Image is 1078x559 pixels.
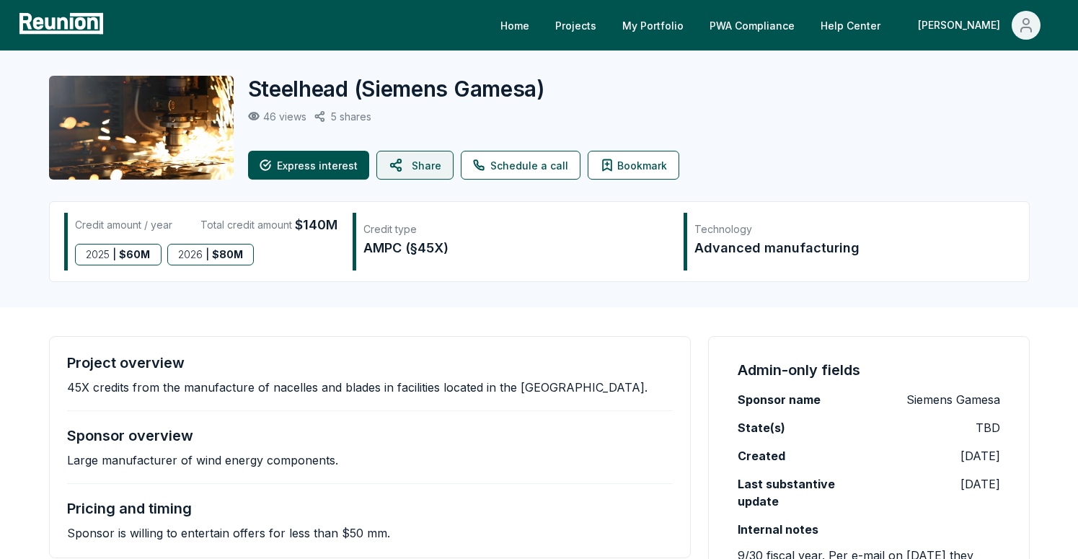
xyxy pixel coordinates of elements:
[738,419,785,436] label: State(s)
[248,151,369,180] button: Express interest
[200,215,337,235] div: Total credit amount
[588,151,679,180] button: Bookmark
[738,391,821,408] label: Sponsor name
[960,447,1000,465] p: [DATE]
[212,245,243,265] span: $ 80M
[363,238,668,258] div: AMPC (§45X)
[67,526,390,540] p: Sponsor is willing to entertain offers for less than $50 mm.
[698,11,806,40] a: PWA Compliance
[960,475,1000,493] p: [DATE]
[67,380,648,395] p: 45X credits from the manufacture of nacelles and blades in facilities located in the [GEOGRAPHIC_...
[906,11,1052,40] button: [PERSON_NAME]
[918,11,1006,40] div: [PERSON_NAME]
[49,76,234,180] img: Steelhead
[248,76,545,102] h2: Steelhead
[809,11,892,40] a: Help Center
[611,11,695,40] a: My Portfolio
[738,360,860,380] h4: Admin-only fields
[354,76,545,102] span: ( Siemens Gamesa )
[738,475,869,510] label: Last substantive update
[489,11,541,40] a: Home
[976,419,1000,436] p: TBD
[67,427,193,444] h4: Sponsor overview
[295,215,337,235] span: $140M
[906,391,1000,408] p: Siemens Gamesa
[461,151,580,180] a: Schedule a call
[331,110,371,123] p: 5 shares
[112,245,116,265] span: |
[119,245,150,265] span: $ 60M
[206,245,209,265] span: |
[694,238,999,258] div: Advanced manufacturing
[363,222,668,237] div: Credit type
[489,11,1064,40] nav: Main
[694,222,999,237] div: Technology
[75,215,172,235] div: Credit amount / year
[544,11,608,40] a: Projects
[67,354,185,371] h4: Project overview
[738,447,785,465] label: Created
[263,110,306,123] p: 46 views
[67,500,192,517] h4: Pricing and timing
[178,245,203,265] span: 2026
[67,453,338,467] p: Large manufacturer of wind energy components.
[738,521,818,538] label: Internal notes
[376,151,454,180] button: Share
[86,245,110,265] span: 2025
